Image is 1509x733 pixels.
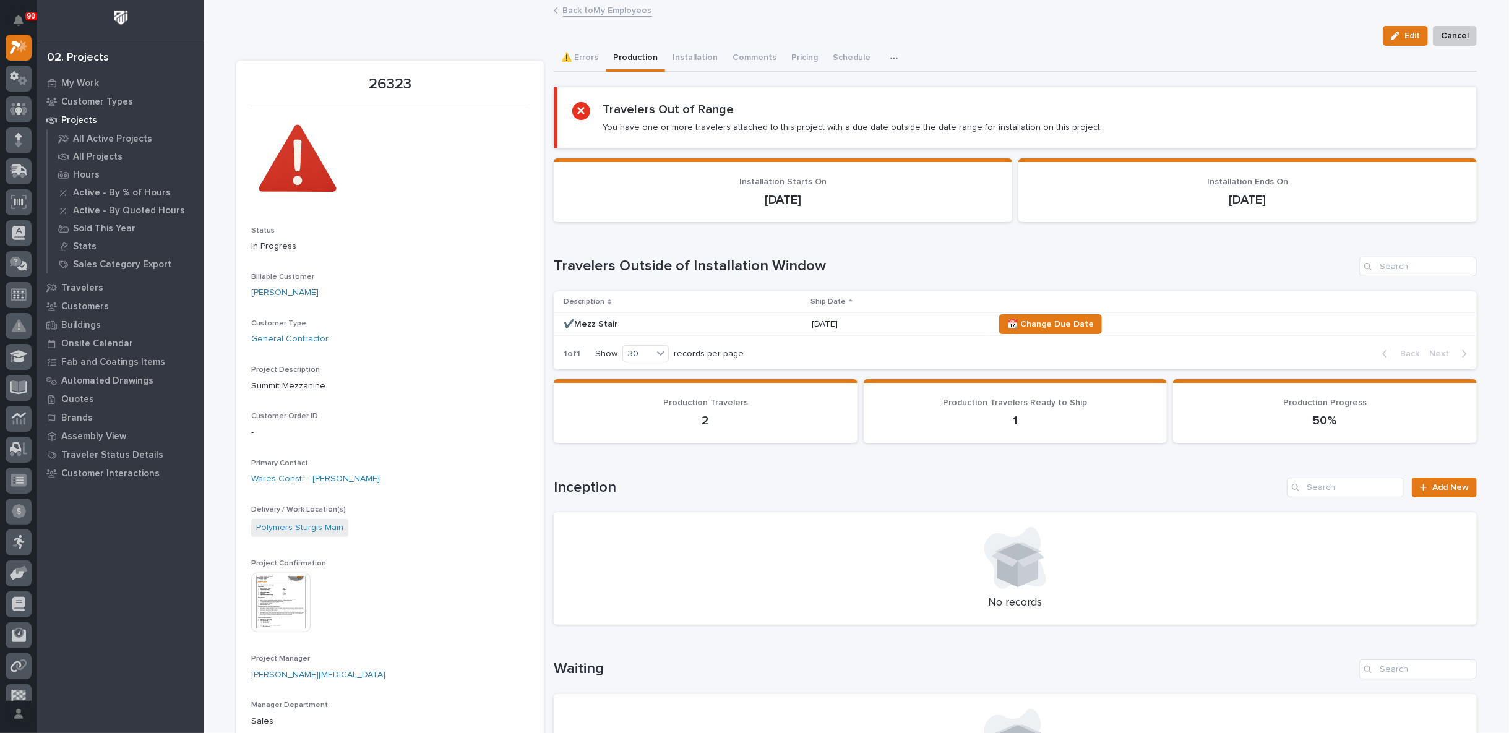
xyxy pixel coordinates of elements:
[6,7,32,33] button: Notifications
[1033,192,1462,207] p: [DATE]
[47,51,109,65] div: 02. Projects
[1424,348,1477,359] button: Next
[563,2,652,17] a: Back toMy Employees
[554,46,606,72] button: ⚠️ Errors
[944,398,1088,407] span: Production Travelers Ready to Ship
[1393,348,1419,359] span: Back
[606,46,665,72] button: Production
[48,148,204,165] a: All Projects
[554,257,1354,275] h1: Travelers Outside of Installation Window
[1441,28,1469,43] span: Cancel
[251,75,529,93] p: 26323
[1188,413,1462,428] p: 50%
[251,380,529,393] p: Summit Mezzanine
[61,301,109,312] p: Customers
[569,192,997,207] p: [DATE]
[739,178,827,186] span: Installation Starts On
[61,394,94,405] p: Quotes
[554,339,590,369] p: 1 of 1
[1007,317,1094,332] span: 📆 Change Due Date
[825,46,878,72] button: Schedule
[251,715,529,728] p: Sales
[725,46,784,72] button: Comments
[999,314,1102,334] button: 📆 Change Due Date
[61,283,103,294] p: Travelers
[1412,478,1477,497] a: Add New
[564,319,780,330] p: ✔️Mezz Stair
[73,169,100,181] p: Hours
[37,74,204,92] a: My Work
[554,479,1282,497] h1: Inception
[37,353,204,371] a: Fab and Coatings Items
[37,445,204,464] a: Traveler Status Details
[73,223,135,234] p: Sold This Year
[37,92,204,111] a: Customer Types
[48,255,204,273] a: Sales Category Export
[37,334,204,353] a: Onsite Calendar
[251,460,308,467] span: Primary Contact
[61,450,163,461] p: Traveler Status Details
[812,319,984,330] p: [DATE]
[61,468,160,479] p: Customer Interactions
[251,286,319,299] a: [PERSON_NAME]
[1429,348,1456,359] span: Next
[1359,659,1477,679] input: Search
[1432,483,1469,492] span: Add New
[251,426,529,439] p: -
[251,273,314,281] span: Billable Customer
[251,701,328,709] span: Manager Department
[251,669,385,682] a: [PERSON_NAME][MEDICAL_DATA]
[73,134,152,145] p: All Active Projects
[595,349,617,359] p: Show
[251,560,326,567] span: Project Confirmation
[73,187,171,199] p: Active - By % of Hours
[564,295,604,309] p: Description
[61,338,133,349] p: Onsite Calendar
[1287,478,1404,497] input: Search
[48,166,204,183] a: Hours
[1383,26,1428,46] button: Edit
[37,427,204,445] a: Assembly View
[251,227,275,234] span: Status
[251,473,380,486] a: Wares Constr - [PERSON_NAME]
[251,240,529,253] p: In Progress
[674,349,744,359] p: records per page
[603,102,734,117] h2: Travelers Out of Range
[1372,348,1424,359] button: Back
[251,655,310,662] span: Project Manager
[37,390,204,408] a: Quotes
[48,220,204,237] a: Sold This Year
[1359,257,1477,276] input: Search
[663,398,748,407] span: Production Travelers
[810,295,846,309] p: Ship Date
[37,315,204,334] a: Buildings
[73,152,123,163] p: All Projects
[554,660,1354,678] h1: Waiting
[48,202,204,219] a: Active - By Quoted Hours
[603,122,1102,133] p: You have one or more travelers attached to this project with a due date outside the date range fo...
[623,348,653,361] div: 30
[27,12,35,20] p: 90
[73,259,171,270] p: Sales Category Export
[61,413,93,424] p: Brands
[37,111,204,129] a: Projects
[110,6,132,29] img: Workspace Logo
[569,596,1462,610] p: No records
[665,46,725,72] button: Installation
[73,241,97,252] p: Stats
[1433,26,1477,46] button: Cancel
[37,278,204,297] a: Travelers
[37,297,204,315] a: Customers
[48,184,204,201] a: Active - By % of Hours
[61,115,97,126] p: Projects
[61,375,153,387] p: Automated Drawings
[61,78,99,89] p: My Work
[251,366,320,374] span: Project Description
[251,333,329,346] a: General Contractor
[61,96,133,108] p: Customer Types
[879,413,1153,428] p: 1
[37,408,204,427] a: Brands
